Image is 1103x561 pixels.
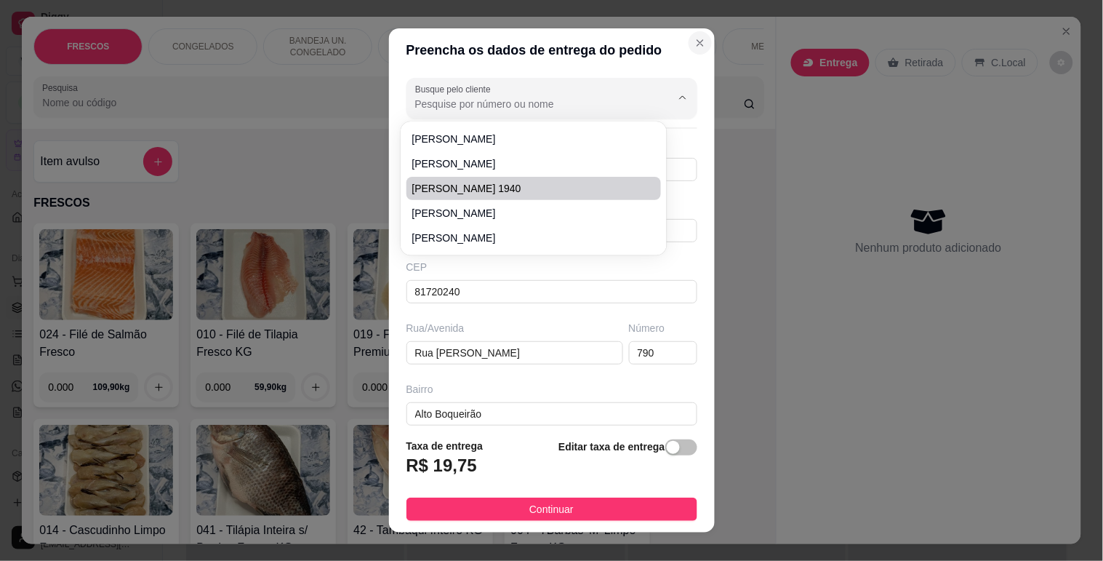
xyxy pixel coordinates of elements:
[389,28,715,72] header: Preencha os dados de entrega do pedido
[671,86,694,109] button: Show suggestions
[689,31,712,55] button: Close
[406,127,662,250] ul: Suggestions
[558,441,665,453] strong: Editar taxa de entrega
[406,341,623,365] input: Ex.: Rua Oscar Freire
[412,181,641,196] span: [PERSON_NAME] 1940
[406,440,484,452] strong: Taxa de entrega
[406,402,697,426] input: Ex.: Bairro Jardim
[629,341,697,365] input: Ex.: 44
[406,260,697,274] div: CEP
[412,231,641,245] span: [PERSON_NAME]
[406,280,697,303] input: Ex.: 00000-000
[404,124,665,252] div: Suggestions
[406,382,697,397] div: Bairro
[412,156,641,171] span: [PERSON_NAME]
[406,454,477,477] h3: R$ 19,75
[412,206,641,220] span: [PERSON_NAME]
[412,132,641,146] span: [PERSON_NAME]
[406,321,623,335] div: Rua/Avenida
[629,321,697,335] div: Número
[415,97,648,111] input: Busque pelo cliente
[529,501,574,517] span: Continuar
[415,83,496,95] label: Busque pelo cliente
